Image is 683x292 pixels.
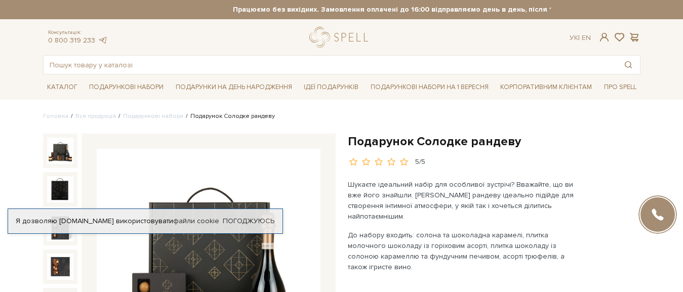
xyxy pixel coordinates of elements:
[47,254,73,280] img: Подарунок Солодке рандеву
[173,217,219,225] a: файли cookie
[300,79,363,95] span: Ідеї подарунків
[48,29,108,36] span: Консультація:
[85,79,168,95] span: Подарункові набори
[415,157,425,167] div: 5/5
[183,112,275,121] li: Подарунок Солодке рандеву
[43,112,68,120] a: Головна
[348,230,585,272] p: До набору входить: солона та шоколадна карамелі, плитка молочного шоколаду із горіховим асорті, п...
[123,112,183,120] a: Подарункові набори
[223,217,274,226] a: Погоджуюсь
[367,78,493,96] a: Подарункові набори на 1 Вересня
[582,33,591,42] a: En
[172,79,296,95] span: Подарунки на День народження
[578,33,580,42] span: |
[47,176,73,202] img: Подарунок Солодке рандеву
[617,56,640,74] button: Пошук товару у каталозі
[309,27,373,48] a: logo
[570,33,591,43] div: Ук
[8,217,283,226] div: Я дозволяю [DOMAIN_NAME] використовувати
[348,179,585,222] p: Шукаєте ідеальний набір для особливої зустрічі? Вважайте, що ви вже його знайшли. [PERSON_NAME] р...
[600,79,640,95] span: Про Spell
[43,79,82,95] span: Каталог
[44,56,617,74] input: Пошук товару у каталозі
[496,78,596,96] a: Корпоративним клієнтам
[75,112,116,120] a: Вся продукція
[348,134,640,149] h1: Подарунок Солодке рандеву
[48,36,95,45] a: 0 800 319 233
[47,138,73,164] img: Подарунок Солодке рандеву
[98,36,108,45] a: telegram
